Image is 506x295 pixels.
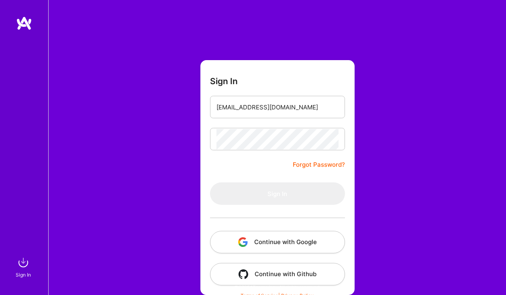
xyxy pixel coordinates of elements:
[16,271,31,279] div: Sign In
[210,182,345,205] button: Sign In
[17,255,31,279] a: sign inSign In
[293,160,345,170] a: Forgot Password?
[15,255,31,271] img: sign in
[16,16,32,30] img: logo
[210,263,345,285] button: Continue with Github
[216,97,339,117] input: Email...
[210,76,238,86] h3: Sign In
[238,237,248,247] img: icon
[210,231,345,253] button: Continue with Google
[239,269,248,279] img: icon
